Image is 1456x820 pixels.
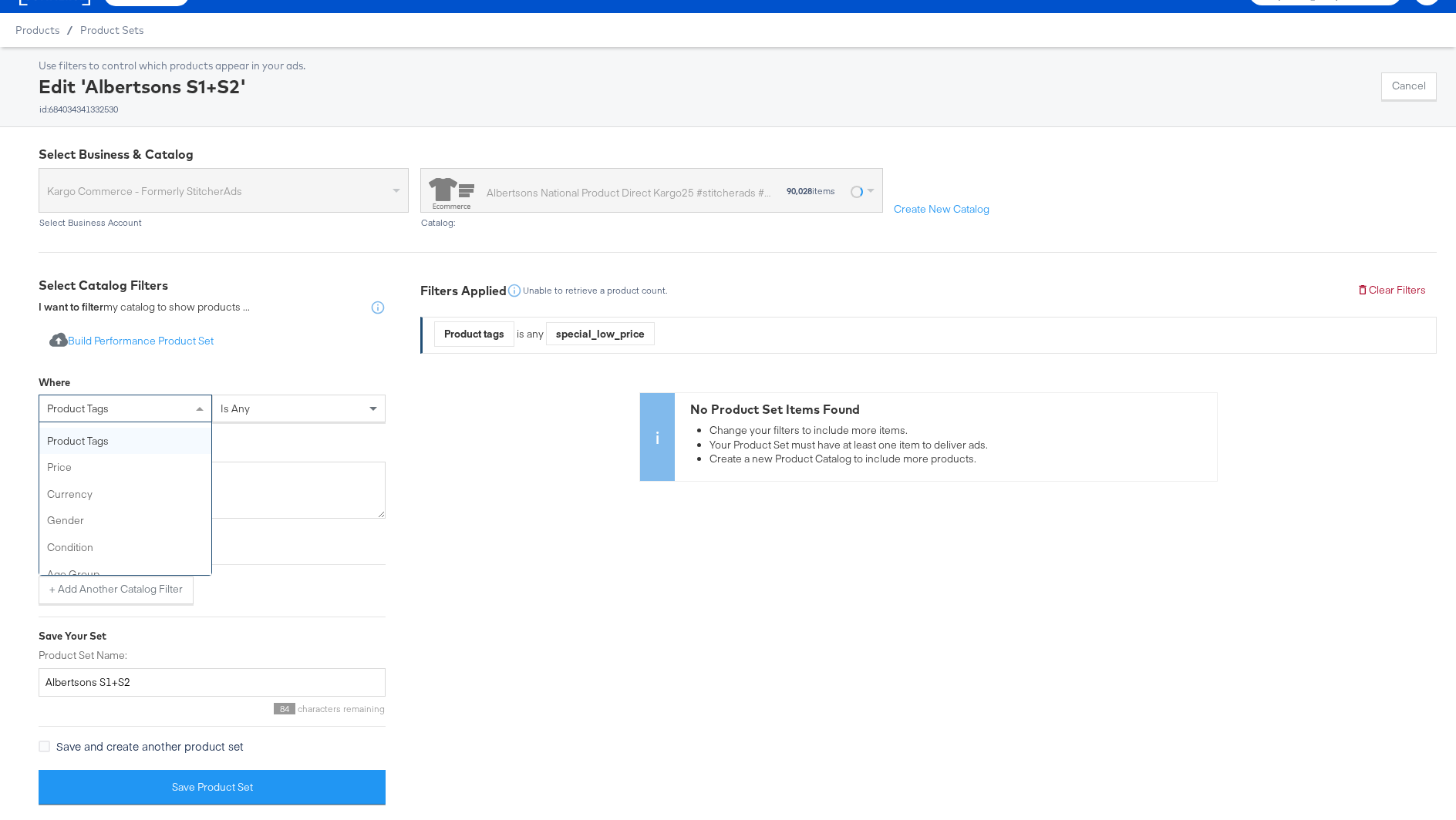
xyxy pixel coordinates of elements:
[709,452,1209,466] li: Create a new Product Catalog to include more products.
[709,423,1209,438] li: Change your filters to include more items.
[39,576,194,604] button: + Add Another Catalog Filter
[39,770,386,805] button: Save Product Set
[435,322,514,346] div: Product tags
[39,300,250,315] div: my catalog to show products ...
[39,328,224,356] button: Build Performance Product Set
[221,402,250,415] span: is any
[39,454,211,481] div: price
[39,73,305,115] div: Edit 'Albertsons S1+S2'
[787,185,812,197] strong: 90,028
[39,561,211,588] div: age group
[39,146,1437,163] div: Select Business & Catalog
[39,104,305,115] div: id: 684034341332530
[39,428,211,455] div: product tags
[39,300,103,314] strong: I want to filter
[514,327,546,341] div: is any
[39,481,211,508] div: currency
[39,462,386,519] textarea: special_low_price
[420,217,883,228] div: Catalog:
[80,24,143,36] a: Product Sets
[1381,72,1437,100] button: Cancel
[39,375,70,390] div: Where
[547,322,654,345] div: special_low_price
[420,282,507,300] div: Filters Applied
[487,185,770,201] div: Albertsons National Product Direct Kargo25 #stitcherads #product-catalog #keep
[39,441,386,455] label: Add Tags
[1346,277,1437,304] button: Clear Filters
[274,703,295,714] span: 84
[786,186,836,197] div: items
[56,738,244,754] span: Save and create another product set
[39,668,386,697] input: Give your set a descriptive name
[47,178,389,204] span: Kargo Commerce - Formerly StitcherAds
[39,277,386,294] div: Select Catalog Filters
[709,438,1209,452] li: Your Product Set must have at least one item to deliver ads.
[39,703,386,714] div: characters remaining
[39,59,305,73] div: Use filters to control which products appear in your ads.
[47,402,109,415] span: product tags
[39,534,211,561] div: condition
[883,196,1000,223] button: Create New Catalog
[39,648,386,663] label: Product Set Name:
[15,24,59,36] span: Products
[39,629,386,644] div: Save Your Set
[39,507,211,534] div: gender
[59,24,80,36] span: /
[522,285,668,296] div: Unable to retrieve a product count.
[690,401,1209,418] div: No Product Set Items Found
[39,217,409,228] div: Select Business Account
